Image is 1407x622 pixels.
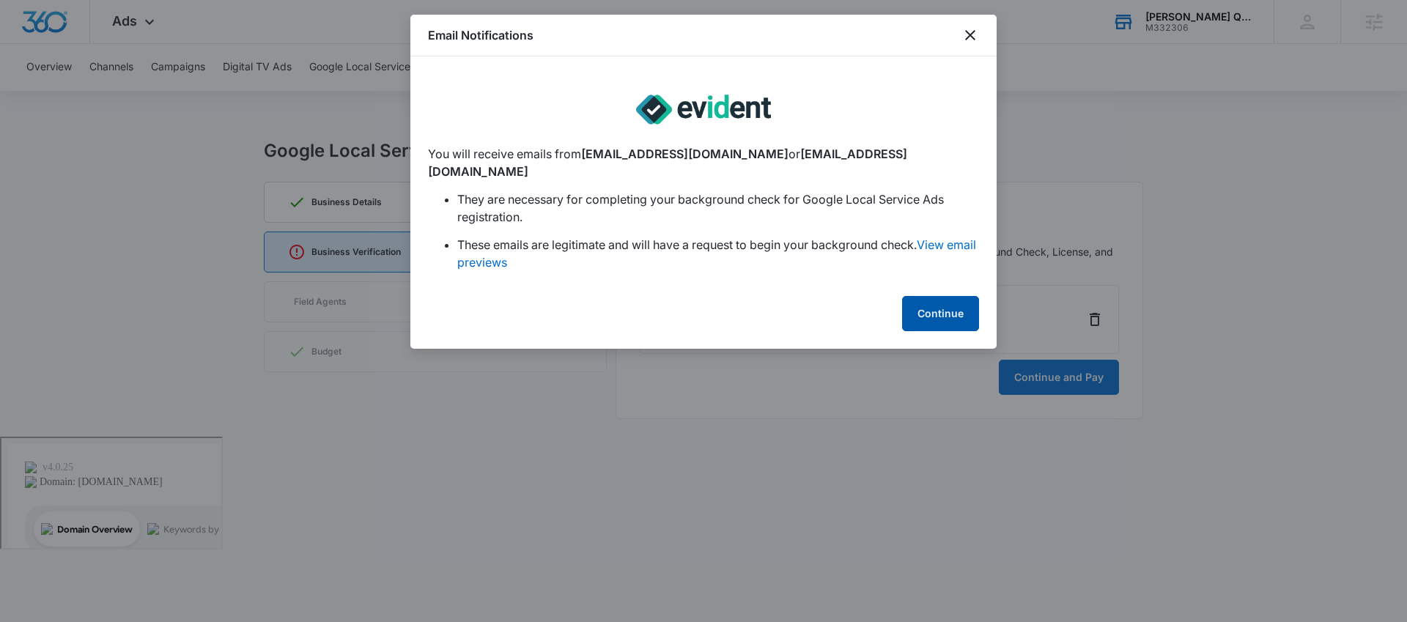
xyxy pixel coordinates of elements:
[457,236,979,271] li: These emails are legitimate and will have a request to begin your background check.
[56,86,131,96] div: Domain Overview
[146,85,158,97] img: tab_keywords_by_traffic_grey.svg
[38,38,161,50] div: Domain: [DOMAIN_NAME]
[457,237,976,270] a: View email previews
[457,190,979,226] li: They are necessary for completing your background check for Google Local Service Ads registration.
[902,296,979,331] button: Continue
[23,38,35,50] img: website_grey.svg
[162,86,247,96] div: Keywords by Traffic
[636,74,771,145] img: lsa-evident
[41,23,72,35] div: v 4.0.25
[23,23,35,35] img: logo_orange.svg
[581,147,789,161] span: [EMAIL_ADDRESS][DOMAIN_NAME]
[40,85,51,97] img: tab_domain_overview_orange.svg
[428,145,979,180] p: You will receive emails from or
[961,26,979,44] button: close
[428,147,907,179] span: [EMAIL_ADDRESS][DOMAIN_NAME]
[428,26,533,44] h1: Email Notifications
